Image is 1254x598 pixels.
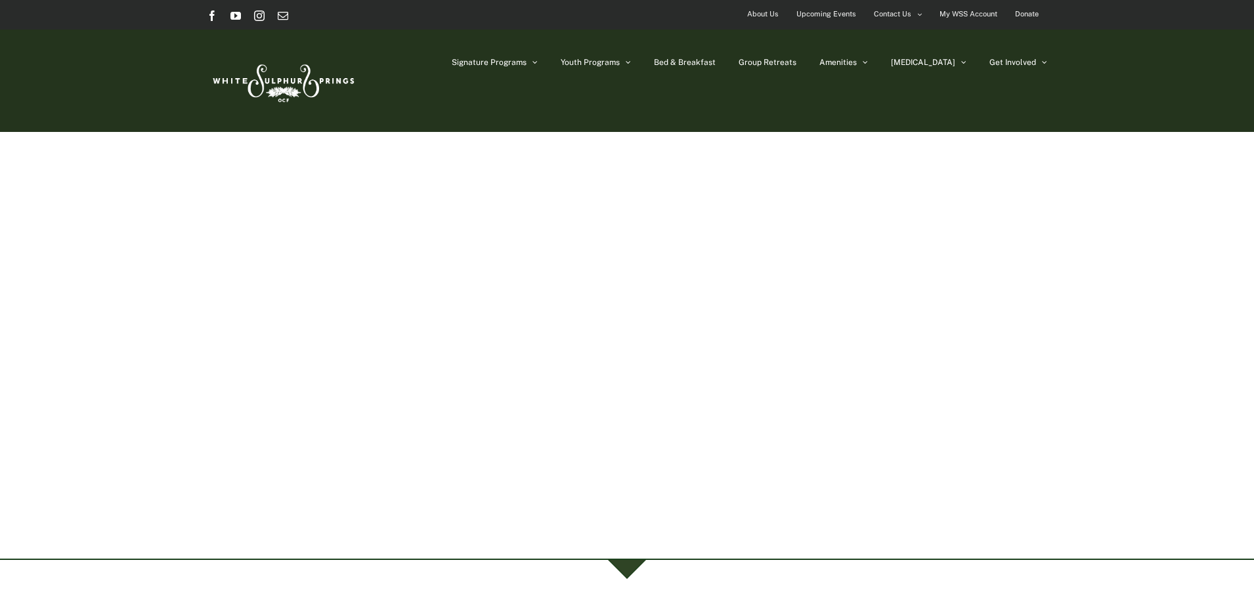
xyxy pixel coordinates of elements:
[1015,5,1039,24] span: Donate
[452,30,1047,95] nav: Main Menu
[819,30,868,95] a: Amenities
[452,30,538,95] a: Signature Programs
[796,5,856,24] span: Upcoming Events
[989,30,1047,95] a: Get Involved
[819,58,857,66] span: Amenities
[891,58,955,66] span: [MEDICAL_DATA]
[747,5,779,24] span: About Us
[207,50,358,112] img: White Sulphur Springs Logo
[739,58,796,66] span: Group Retreats
[278,11,288,21] a: Email
[654,30,716,95] a: Bed & Breakfast
[874,5,911,24] span: Contact Us
[940,5,997,24] span: My WSS Account
[989,58,1036,66] span: Get Involved
[561,58,620,66] span: Youth Programs
[891,30,966,95] a: [MEDICAL_DATA]
[254,11,265,21] a: Instagram
[654,58,716,66] span: Bed & Breakfast
[561,30,631,95] a: Youth Programs
[452,58,527,66] span: Signature Programs
[230,11,241,21] a: YouTube
[207,11,217,21] a: Facebook
[739,30,796,95] a: Group Retreats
